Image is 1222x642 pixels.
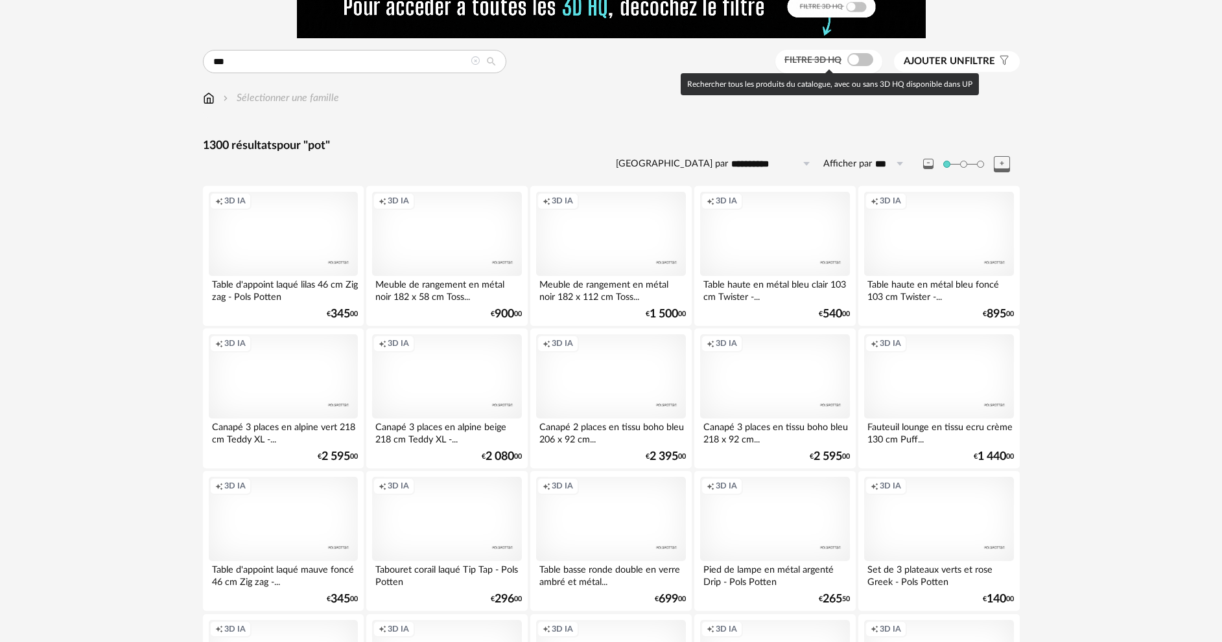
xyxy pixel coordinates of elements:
[880,338,901,349] span: 3D IA
[203,328,364,468] a: Creation icon 3D IA Canapé 3 places en alpine vert 218 cm Teddy XL -... €2 59500
[209,561,358,587] div: Table d'appoint laqué mauve foncé 46 cm Zig zag -...
[495,310,514,319] span: 900
[388,196,409,206] span: 3D IA
[372,561,521,587] div: Tabouret corail laqué Tip Tap - Pols Potten
[215,338,223,349] span: Creation icon
[700,418,849,444] div: Canapé 3 places en tissu boho bleu 218 x 92 cm...
[224,481,246,491] span: 3D IA
[995,55,1010,68] span: Filter icon
[819,595,850,604] div: € 50
[215,481,223,491] span: Creation icon
[823,595,842,604] span: 265
[388,338,409,349] span: 3D IA
[871,624,878,634] span: Creation icon
[491,310,522,319] div: € 00
[987,595,1006,604] span: 140
[366,186,527,326] a: Creation icon 3D IA Meuble de rangement en métal noir 182 x 58 cm Toss... €90000
[646,452,686,461] div: € 00
[894,51,1020,72] button: Ajouter unfiltre Filter icon
[552,338,573,349] span: 3D IA
[880,196,901,206] span: 3D IA
[700,276,849,302] div: Table haute en métal bleu clair 103 cm Twister -...
[694,328,855,468] a: Creation icon 3D IA Canapé 3 places en tissu boho bleu 218 x 92 cm... €2 59500
[543,481,550,491] span: Creation icon
[331,595,350,604] span: 345
[491,595,522,604] div: € 00
[366,471,527,611] a: Creation icon 3D IA Tabouret corail laqué Tip Tap - Pols Potten €29600
[543,196,550,206] span: Creation icon
[215,196,223,206] span: Creation icon
[209,276,358,302] div: Table d'appoint laqué lilas 46 cm Zig zag - Pols Potten
[495,595,514,604] span: 296
[552,624,573,634] span: 3D IA
[983,310,1014,319] div: € 00
[203,139,1020,154] div: 1300 résultats
[864,276,1013,302] div: Table haute en métal bleu foncé 103 cm Twister -...
[904,55,995,68] span: filtre
[823,158,872,170] label: Afficher par
[530,328,691,468] a: Creation icon 3D IA Canapé 2 places en tissu boho bleu 206 x 92 cm... €2 39500
[530,186,691,326] a: Creation icon 3D IA Meuble de rangement en métal noir 182 x 112 cm Toss... €1 50000
[716,624,737,634] span: 3D IA
[543,624,550,634] span: Creation icon
[707,624,714,634] span: Creation icon
[694,186,855,326] a: Creation icon 3D IA Table haute en métal bleu clair 103 cm Twister -... €54000
[983,595,1014,604] div: € 00
[379,481,386,491] span: Creation icon
[681,73,979,95] div: Rechercher tous les produits du catalogue, avec ou sans 3D HQ disponible dans UP
[530,471,691,611] a: Creation icon 3D IA Table basse ronde double en verre ambré et métal... €69900
[858,328,1019,468] a: Creation icon 3D IA Fauteuil lounge en tissu ecru crème 130 cm Puff... €1 44000
[655,595,686,604] div: € 00
[327,310,358,319] div: € 00
[372,276,521,302] div: Meuble de rangement en métal noir 182 x 58 cm Toss...
[536,561,685,587] div: Table basse ronde double en verre ambré et métal...
[366,328,527,468] a: Creation icon 3D IA Canapé 3 places en alpine beige 218 cm Teddy XL -... €2 08000
[707,481,714,491] span: Creation icon
[224,338,246,349] span: 3D IA
[327,595,358,604] div: € 00
[224,196,246,206] span: 3D IA
[904,56,965,66] span: Ajouter un
[880,624,901,634] span: 3D IA
[810,452,850,461] div: € 00
[814,452,842,461] span: 2 595
[864,561,1013,587] div: Set de 3 plateaux verts et rose Greek - Pols Potten
[203,186,364,326] a: Creation icon 3D IA Table d'appoint laqué lilas 46 cm Zig zag - Pols Potten €34500
[880,481,901,491] span: 3D IA
[858,471,1019,611] a: Creation icon 3D IA Set de 3 plateaux verts et rose Greek - Pols Potten €14000
[536,418,685,444] div: Canapé 2 places en tissu boho bleu 206 x 92 cm...
[694,471,855,611] a: Creation icon 3D IA Pied de lampe en métal argenté Drip - Pols Potten €26550
[646,310,686,319] div: € 00
[716,196,737,206] span: 3D IA
[388,624,409,634] span: 3D IA
[209,418,358,444] div: Canapé 3 places en alpine vert 218 cm Teddy XL -...
[203,91,215,106] img: svg+xml;base64,PHN2ZyB3aWR0aD0iMTYiIGhlaWdodD0iMTciIHZpZXdCb3g9IjAgMCAxNiAxNyIgZmlsbD0ibm9uZSIgeG...
[700,561,849,587] div: Pied de lampe en métal argenté Drip - Pols Potten
[277,140,330,152] span: pour "pot"
[819,310,850,319] div: € 00
[220,91,231,106] img: svg+xml;base64,PHN2ZyB3aWR0aD0iMTYiIGhlaWdodD0iMTYiIHZpZXdCb3g9IjAgMCAxNiAxNiIgZmlsbD0ibm9uZSIgeG...
[858,186,1019,326] a: Creation icon 3D IA Table haute en métal bleu foncé 103 cm Twister -... €89500
[536,276,685,302] div: Meuble de rangement en métal noir 182 x 112 cm Toss...
[716,481,737,491] span: 3D IA
[331,310,350,319] span: 345
[203,471,364,611] a: Creation icon 3D IA Table d'appoint laqué mauve foncé 46 cm Zig zag -... €34500
[650,452,678,461] span: 2 395
[784,56,841,65] span: Filtre 3D HQ
[220,91,339,106] div: Sélectionner une famille
[379,196,386,206] span: Creation icon
[552,196,573,206] span: 3D IA
[659,595,678,604] span: 699
[978,452,1006,461] span: 1 440
[552,481,573,491] span: 3D IA
[215,624,223,634] span: Creation icon
[707,196,714,206] span: Creation icon
[322,452,350,461] span: 2 595
[372,418,521,444] div: Canapé 3 places en alpine beige 218 cm Teddy XL -...
[650,310,678,319] span: 1 500
[486,452,514,461] span: 2 080
[974,452,1014,461] div: € 00
[379,338,386,349] span: Creation icon
[707,338,714,349] span: Creation icon
[388,481,409,491] span: 3D IA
